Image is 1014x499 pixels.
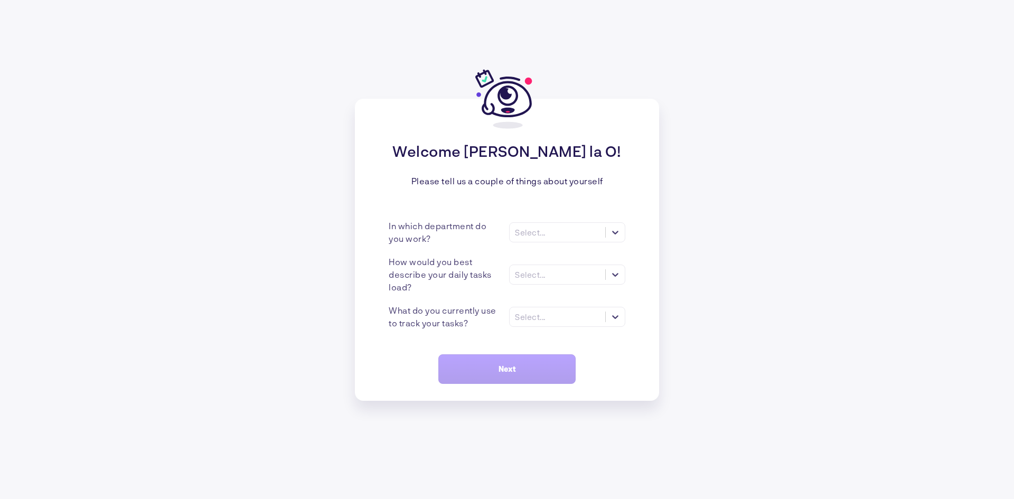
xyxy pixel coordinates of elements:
div: Please tell us a couple of things about yourself [411,176,603,186]
div: What do you currently use to track your tasks? [389,304,501,329]
div: Select... [515,270,546,279]
div: Select... [515,228,546,237]
button: Next [438,354,576,384]
div: In which department do you work? [389,220,501,245]
div: Welcome [PERSON_NAME] la O! [392,142,622,160]
div: How would you best describe your daily tasks load? [389,256,501,294]
img: gipsybot-default.svg [475,67,539,130]
div: Select... [515,312,546,322]
span: Next [499,364,516,373]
